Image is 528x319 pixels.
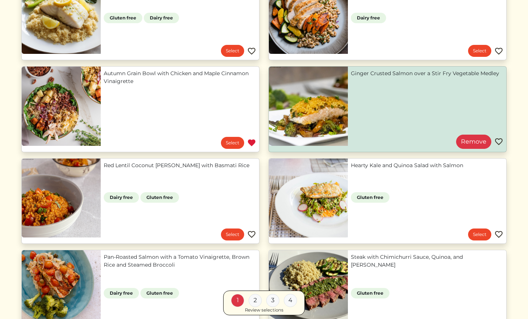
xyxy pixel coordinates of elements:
[221,45,244,57] a: Select
[494,230,503,239] img: Favorite menu item
[245,307,283,313] div: Review selections
[494,47,503,56] img: Favorite menu item
[468,45,491,57] a: Select
[247,230,256,239] img: Favorite menu item
[468,228,491,240] a: Select
[223,290,305,315] a: 1 2 3 4 Review selections
[249,294,262,307] div: 2
[284,294,297,307] div: 4
[351,162,503,169] a: Hearty Kale and Quinoa Salad with Salmon
[494,137,503,146] img: Favorite menu item
[231,294,244,307] div: 1
[221,228,244,240] a: Select
[104,70,256,85] a: Autumn Grain Bowl with Chicken and Maple Cinnamon Vinaigrette
[104,253,256,269] a: Pan-Roasted Salmon with a Tomato Vinaigrette, Brown Rice and Steamed Broccoli
[104,162,256,169] a: Red Lentil Coconut [PERSON_NAME] with Basmati Rice
[247,138,256,147] img: Favorite menu item
[247,47,256,56] img: Favorite menu item
[351,253,503,269] a: Steak with Chimichurri Sauce, Quinoa, and [PERSON_NAME]
[266,294,279,307] div: 3
[456,135,491,149] a: Remove
[351,70,503,77] a: Ginger Crusted Salmon over a Stir Fry Vegetable Medley
[221,137,244,149] a: Select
